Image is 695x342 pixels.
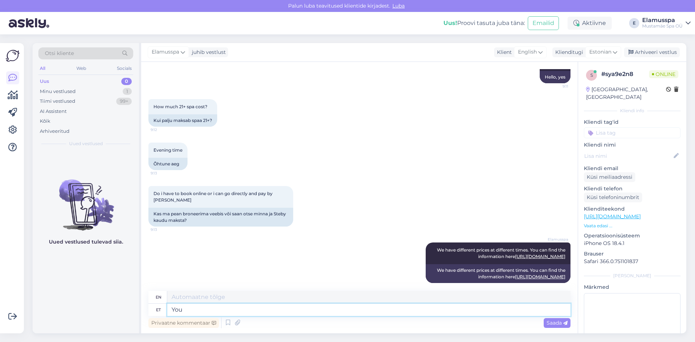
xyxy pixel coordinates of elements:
[584,141,681,149] p: Kliendi nimi
[69,140,103,147] span: Uued vestlused
[590,72,593,78] span: s
[156,304,161,316] div: et
[40,78,49,85] div: Uus
[584,127,681,138] input: Lisa tag
[40,98,75,105] div: Tiimi vestlused
[528,16,559,30] button: Emailid
[642,23,683,29] div: Mustamäe Spa OÜ
[601,70,649,79] div: # sya9e2n8
[584,193,642,202] div: Küsi telefoninumbrit
[584,232,681,240] p: Operatsioonisüsteem
[40,118,50,125] div: Kõik
[156,291,161,303] div: en
[153,104,207,109] span: How much 21+ spa cost?
[586,86,666,101] div: [GEOGRAPHIC_DATA], [GEOGRAPHIC_DATA]
[584,205,681,213] p: Klienditeekond
[121,78,132,85] div: 0
[40,88,76,95] div: Minu vestlused
[552,48,583,56] div: Klienditugi
[584,165,681,172] p: Kliendi email
[547,320,568,326] span: Saada
[629,18,639,28] div: E
[151,127,178,132] span: 9:12
[584,172,635,182] div: Küsi meiliaadressi
[123,88,132,95] div: 1
[584,250,681,258] p: Brauser
[584,240,681,247] p: iPhone OS 18.4.1
[515,254,565,259] a: [URL][DOMAIN_NAME]
[167,304,570,316] textarea: You
[584,223,681,229] p: Vaata edasi ...
[584,185,681,193] p: Kliendi telefon
[75,64,88,73] div: Web
[584,118,681,126] p: Kliendi tag'id
[148,318,219,328] div: Privaatne kommentaar
[49,238,123,246] p: Uued vestlused tulevad siia.
[584,283,681,291] p: Märkmed
[6,49,20,63] img: Askly Logo
[494,48,512,56] div: Klient
[649,70,678,78] span: Online
[584,213,641,220] a: [URL][DOMAIN_NAME]
[148,208,293,227] div: Kas ma pean broneerima veebis või saan otse minna ja Steby kaudu maksta?
[151,227,178,232] span: 9:13
[390,3,407,9] span: Luba
[584,152,672,160] input: Lisa nimi
[541,283,568,289] span: 9:14
[515,274,565,279] a: [URL][DOMAIN_NAME]
[151,170,178,176] span: 9:13
[40,128,69,135] div: Arhiveeritud
[518,48,537,56] span: English
[38,64,47,73] div: All
[148,114,217,127] div: Kui palju maksab spaa 21+?
[443,19,525,28] div: Proovi tasuta juba täna:
[33,166,139,232] img: No chats
[152,48,179,56] span: Elamusspa
[189,48,226,56] div: juhib vestlust
[443,20,457,26] b: Uus!
[541,237,568,242] span: Elamusspa
[589,48,611,56] span: Estonian
[584,107,681,114] div: Kliendi info
[642,17,691,29] a: ElamusspaMustamäe Spa OÜ
[540,71,570,83] div: Hello, yes
[642,17,683,23] div: Elamusspa
[426,264,570,283] div: We have different prices at different times. You can find the information here
[568,17,612,30] div: Aktiivne
[541,84,568,89] span: 9:11
[153,191,274,203] span: Do i have to book online or i can go directly and pay by [PERSON_NAME]
[40,108,67,115] div: AI Assistent
[148,158,188,170] div: Õhtune aeg
[584,273,681,279] div: [PERSON_NAME]
[45,50,74,57] span: Otsi kliente
[153,147,182,153] span: Evening time
[584,258,681,265] p: Safari 366.0.751101837
[116,98,132,105] div: 99+
[624,47,680,57] div: Arhiveeri vestlus
[115,64,133,73] div: Socials
[437,247,566,259] span: We have different prices at different times. You can find the information here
